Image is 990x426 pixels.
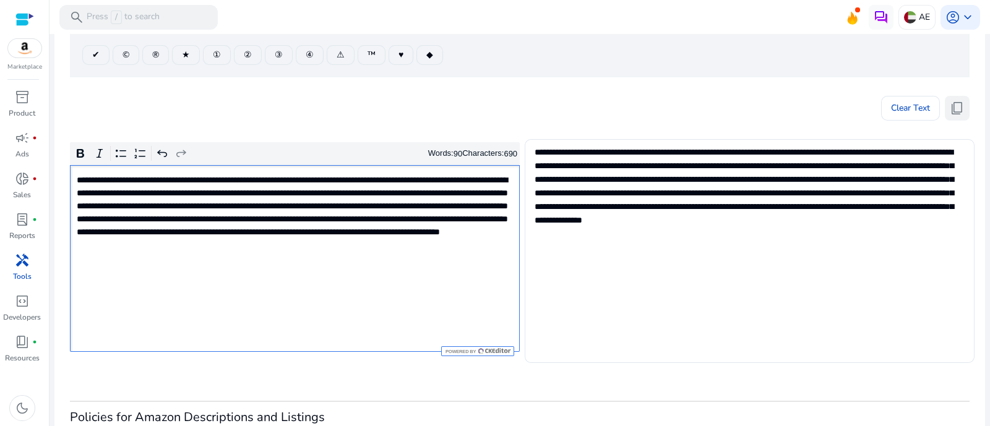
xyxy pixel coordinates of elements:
span: lab_profile [15,212,30,227]
div: Editor toolbar [70,142,520,166]
p: Press to search [87,11,160,24]
span: ♥ [398,48,403,61]
span: ③ [275,48,283,61]
span: handyman [15,253,30,268]
img: amazon.svg [8,39,41,58]
span: campaign [15,130,30,145]
p: AE [919,6,930,28]
span: code_blocks [15,294,30,309]
span: ★ [182,48,190,61]
p: Developers [3,312,41,323]
span: fiber_manual_record [32,217,37,222]
span: ✔ [92,48,100,61]
button: ™ [358,45,385,65]
p: Sales [13,189,31,200]
span: inventory_2 [15,90,30,104]
label: 690 [504,149,517,158]
button: ® [142,45,169,65]
span: ™ [368,48,376,61]
span: donut_small [15,171,30,186]
span: Clear Text [891,96,930,121]
span: ② [244,48,252,61]
p: Tools [13,271,32,282]
span: content_copy [950,101,965,116]
button: ③ [265,45,293,65]
span: keyboard_arrow_down [960,10,975,25]
div: Rich Text Editor. Editing area: main. Press Alt+0 for help. [70,165,520,352]
span: fiber_manual_record [32,339,37,344]
span: © [123,48,129,61]
button: Clear Text [881,96,940,121]
button: ① [203,45,231,65]
button: ★ [172,45,200,65]
span: ◆ [426,48,433,61]
button: ② [234,45,262,65]
span: Powered by [444,349,476,354]
span: ④ [306,48,314,61]
span: search [69,10,84,25]
button: ④ [296,45,324,65]
button: content_copy [945,96,970,121]
img: ae.svg [904,11,916,23]
button: ✔ [82,45,110,65]
span: / [111,11,122,24]
span: fiber_manual_record [32,176,37,181]
span: ⚠ [337,48,345,61]
span: ① [213,48,221,61]
h3: Policies for Amazon Descriptions and Listings [70,410,970,425]
p: Reports [9,230,35,241]
span: book_4 [15,334,30,349]
div: Words: Characters: [428,146,517,161]
p: Resources [5,352,40,364]
button: ◆ [416,45,443,65]
span: ® [152,48,159,61]
button: © [113,45,139,65]
span: fiber_manual_record [32,135,37,140]
span: account_circle [945,10,960,25]
button: ♥ [389,45,413,65]
button: ⚠ [327,45,355,65]
p: Ads [15,148,29,160]
span: dark_mode [15,401,30,415]
p: Product [9,108,35,119]
p: Marketplace [7,62,42,72]
label: 90 [454,149,462,158]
